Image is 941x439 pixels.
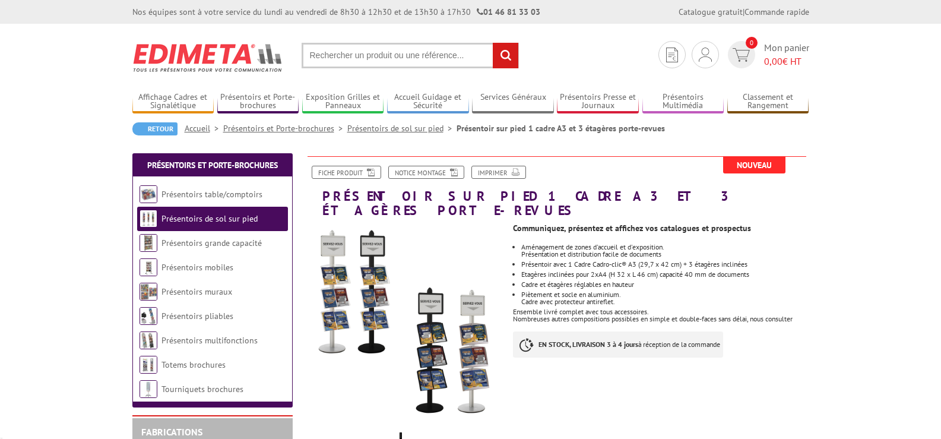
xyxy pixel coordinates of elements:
[471,166,526,179] a: Imprimer
[161,189,262,200] a: Présentoirs table/comptoirs
[161,262,233,273] a: Présentoirs mobiles
[477,7,540,17] strong: 01 46 81 33 03
[140,234,157,252] img: Présentoirs grande capacité
[457,122,665,134] li: Présentoir sur pied 1 cadre A3 et 3 étagères porte-revues
[679,6,809,18] div: |
[764,41,809,68] span: Mon panier
[521,271,809,278] li: Etagères inclinées pour 2xA4 (H 32 x L 46 cm) capacité 40 mm de documents
[161,359,226,370] a: Totems brochures
[699,48,712,62] img: devis rapide
[217,92,299,112] a: Présentoirs et Porte-brochures
[132,6,540,18] div: Nos équipes sont à votre service du lundi au vendredi de 8h30 à 12h30 et de 13h30 à 17h30
[161,238,262,248] a: Présentoirs grande capacité
[161,335,258,346] a: Présentoirs multifonctions
[513,223,751,233] strong: Communiquez, présentez et affichez vos catalogues et prospectus
[725,41,809,68] a: devis rapide 0 Mon panier 0,00€ HT
[513,315,809,323] p: Nombreuses autres compositions possibles en simple et double-faces sans délai, nous consulter
[521,291,809,305] p: Piètement et socle en aluminium. Cadre avec protecteur antireflet.
[302,43,519,68] input: Rechercher un produit ou une référence...
[161,213,258,224] a: Présentoirs de sol sur pied
[733,48,750,62] img: devis rapide
[557,92,639,112] a: Présentoirs Presse et Journaux
[140,356,157,374] img: Totems brochures
[147,160,278,170] a: Présentoirs et Porte-brochures
[727,92,809,112] a: Classement et Rangement
[764,55,782,67] span: 0,00
[140,185,157,203] img: Présentoirs table/comptoirs
[666,48,678,62] img: devis rapide
[312,166,381,179] a: Fiche produit
[161,286,232,297] a: Présentoirs muraux
[132,122,178,135] a: Retour
[140,307,157,325] img: Présentoirs pliables
[679,7,743,17] a: Catalogue gratuit
[223,123,347,134] a: Présentoirs et Porte-brochures
[513,331,723,358] p: à réception de la commande
[723,157,785,173] span: Nouveau
[746,37,758,49] span: 0
[302,92,384,112] a: Exposition Grilles et Panneaux
[388,166,464,179] a: Notice Montage
[521,281,809,288] li: Cadre et étagères réglables en hauteur
[493,43,518,68] input: rechercher
[305,223,505,424] img: presentoir_sur_pied_1_cadre_a3_et_3_etageres_porte_revues_214605_214605nr_214605mnr_214605m.jpg
[140,331,157,349] img: Présentoirs multifonctions
[744,7,809,17] a: Commande rapide
[521,261,809,268] li: Présentoir avec 1 Cadre Cadro-clic® A3 (29,7 x 42 cm) + 3 étagères inclinées
[387,92,469,112] a: Accueil Guidage et Sécurité
[642,92,724,112] a: Présentoirs Multimédia
[161,384,243,394] a: Tourniquets brochures
[140,258,157,276] img: Présentoirs mobiles
[513,308,809,315] p: Ensemble livré complet avec tous accessoires.
[132,36,284,80] img: Edimeta
[185,123,223,134] a: Accueil
[140,210,157,228] img: Présentoirs de sol sur pied
[538,340,638,349] strong: EN STOCK, LIVRAISON 3 à 4 jours
[347,123,457,134] a: Présentoirs de sol sur pied
[140,283,157,301] img: Présentoirs muraux
[161,311,233,321] a: Présentoirs pliables
[132,92,214,112] a: Affichage Cadres et Signalétique
[521,244,809,258] p: Aménagement de zones d'accueil et d'exposition. Présentation et distribution facile de documents
[472,92,554,112] a: Services Généraux
[764,55,809,68] span: € HT
[140,380,157,398] img: Tourniquets brochures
